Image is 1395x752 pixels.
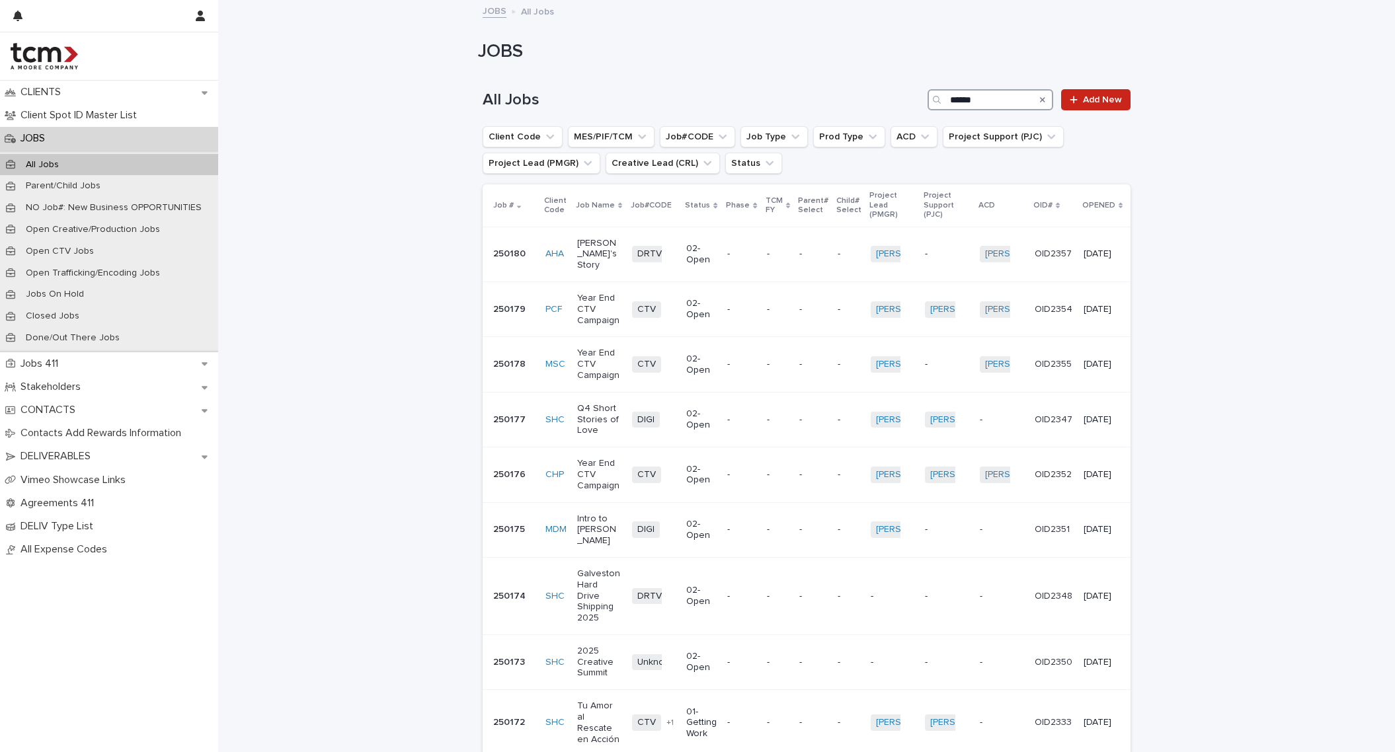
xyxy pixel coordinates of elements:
p: [DATE] [1084,469,1121,480]
p: - [925,591,969,602]
p: ACD [978,198,995,213]
a: SHC [545,414,565,426]
p: - [727,591,756,602]
p: 250173 [493,657,535,668]
h1: JOBS [478,41,1126,63]
p: Project Support (PJC) [924,188,971,222]
span: CTV [632,301,661,318]
p: - [980,717,1024,728]
p: 250172 [493,717,535,728]
p: [DATE] [1084,359,1121,370]
p: [DATE] [1084,248,1121,260]
a: CHP [545,469,564,480]
p: - [838,469,860,480]
p: - [727,304,756,315]
p: - [767,469,789,480]
p: DELIV Type List [15,520,104,533]
tr: 250177SHC Q4 Short Stories of LoveDIGI02-Open----[PERSON_NAME]-TCM [PERSON_NAME]-TCM -OID2347[DATE]- [483,392,1191,447]
p: OID2357 [1035,248,1073,260]
a: SHC [545,657,565,668]
p: 02-Open [686,298,717,320]
p: 01-Getting Work [686,706,717,739]
p: All Jobs [521,3,554,18]
a: [PERSON_NAME]-TCM [930,414,1025,426]
p: - [799,469,827,480]
span: DIGI [632,521,660,538]
p: - [838,657,860,668]
tr: 250180AHA [PERSON_NAME]'s StoryDRTV02-Open----[PERSON_NAME]-TCM -[PERSON_NAME]-TCM OID2357[DATE]- [483,227,1191,282]
p: Client Spot ID Master List [15,109,147,122]
p: - [799,248,827,260]
span: DRTV [632,246,667,262]
p: JOBS [15,132,56,145]
button: Status [725,153,782,174]
p: OID# [1033,198,1053,213]
a: [PERSON_NAME]-TCM [876,359,971,370]
div: Search [928,89,1053,110]
p: Status [685,198,710,213]
a: MSC [545,359,565,370]
p: 02-Open [686,243,717,266]
p: - [799,359,827,370]
a: [PERSON_NAME]-TCM [876,524,971,535]
p: [DATE] [1084,717,1121,728]
p: Q4 Short Stories of Love [577,403,621,436]
a: [PERSON_NAME]-TCM [876,414,971,426]
p: Phase [726,198,750,213]
p: - [925,524,969,535]
p: - [838,248,860,260]
p: Job#CODE [631,198,672,213]
p: Stakeholders [15,381,91,393]
p: DELIVERABLES [15,450,101,463]
span: DRTV [632,588,667,605]
p: Agreements 411 [15,497,104,509]
p: - [727,469,756,480]
p: CLIENTS [15,86,71,98]
p: 2025 Creative Summit [577,646,621,679]
p: Jobs On Hold [15,289,95,300]
p: Closed Jobs [15,311,90,322]
p: All Expense Codes [15,543,118,556]
p: OID2354 [1035,304,1073,315]
p: - [767,591,789,602]
span: Unknown [632,654,682,671]
p: 02-Open [686,354,717,376]
a: MDM [545,524,567,535]
p: [DATE] [1084,414,1121,426]
p: OPENED [1082,198,1115,213]
p: OID2352 [1035,469,1073,480]
button: Creative Lead (CRL) [606,153,720,174]
p: - [799,304,827,315]
tr: 250173SHC 2025 Creative SummitUnknown02-Open-------OID2350[DATE]- [483,634,1191,689]
p: - [871,591,915,602]
button: Job#CODE [660,126,735,147]
a: [PERSON_NAME]-TCM [985,248,1080,260]
span: CTV [632,714,661,731]
a: SHC [545,717,565,728]
p: - [727,414,756,426]
p: 02-Open [686,464,717,486]
p: OID2348 [1035,591,1073,602]
p: 250176 [493,469,535,480]
span: CTV [632,467,661,483]
p: Open CTV Jobs [15,246,104,257]
p: - [767,304,789,315]
p: [DATE] [1084,304,1121,315]
a: [PERSON_NAME]-TCM [876,248,971,260]
h1: All Jobs [483,91,922,110]
a: Add New [1061,89,1131,110]
p: - [767,524,789,535]
p: Client Code [544,194,568,218]
a: [PERSON_NAME]-TCM [985,359,1080,370]
a: [PERSON_NAME]-TCM [985,469,1080,480]
p: CONTACTS [15,404,86,416]
p: - [799,524,827,535]
a: [PERSON_NAME]-TCM [930,304,1025,315]
p: [DATE] [1084,591,1121,602]
p: 02-Open [686,585,717,607]
p: Child# Select [836,194,861,218]
p: NO Job#: New Business OPPORTUNITIES [15,202,212,213]
p: - [727,717,756,728]
p: - [727,657,756,668]
button: Job Type [740,126,808,147]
